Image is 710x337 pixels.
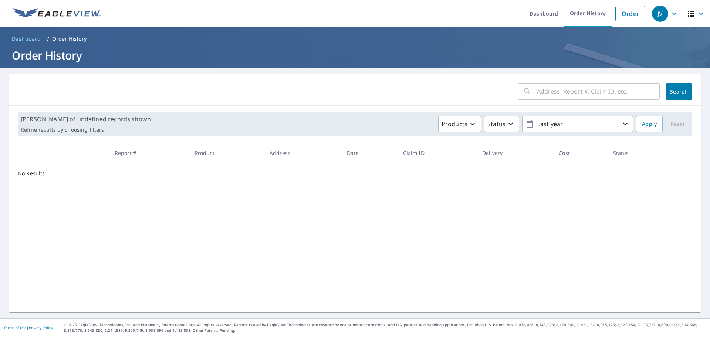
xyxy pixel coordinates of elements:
button: Products [438,116,481,132]
a: Order [615,6,645,21]
h1: Order History [9,48,701,63]
p: Refine results by choosing filters [21,127,151,133]
button: Apply [636,116,663,132]
a: Terms of Use [4,325,27,330]
span: Dashboard [12,35,41,43]
th: Claim ID [397,142,476,164]
button: Last year [522,116,633,132]
p: | [4,326,53,330]
th: Report # [109,142,189,164]
a: Privacy Policy [29,325,53,330]
button: Search [666,83,692,100]
th: Product [189,142,264,164]
button: Status [484,116,519,132]
p: Products [442,119,467,128]
th: Cost [553,142,607,164]
li: / [47,34,49,43]
p: Status [487,119,506,128]
p: [PERSON_NAME] of undefined records shown [21,115,151,124]
input: Address, Report #, Claim ID, etc. [537,81,660,102]
span: Apply [642,119,657,129]
td: No Results [9,164,109,183]
nav: breadcrumb [9,33,701,45]
th: Address [264,142,341,164]
th: Delivery [476,142,553,164]
p: Last year [534,118,621,131]
th: Status [607,142,673,164]
p: © 2025 Eagle View Technologies, Inc. and Pictometry International Corp. All Rights Reserved. Repo... [64,322,706,333]
div: JV [652,6,668,22]
a: Dashboard [9,33,44,45]
span: Search [672,88,686,95]
p: Order History [52,35,87,43]
img: EV Logo [13,8,101,19]
th: Date [341,142,397,164]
